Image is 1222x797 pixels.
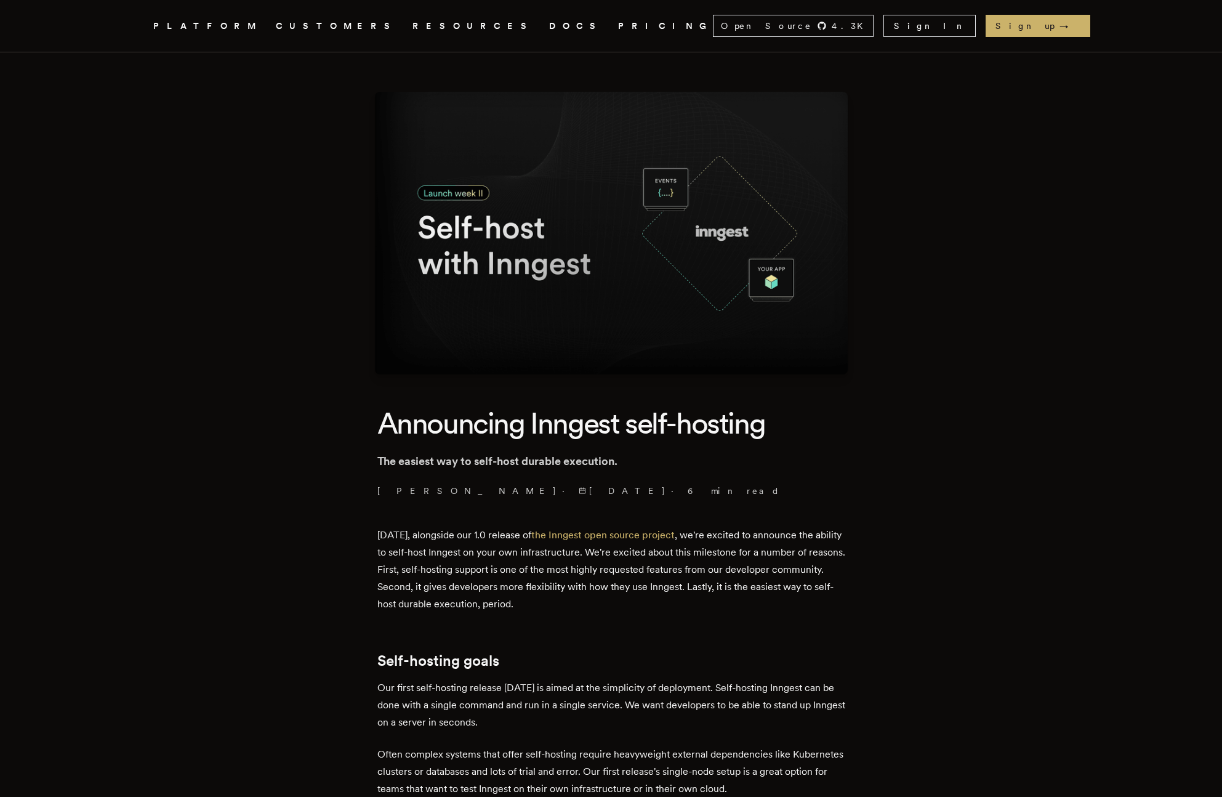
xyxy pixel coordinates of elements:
a: the Inngest open source project [531,529,675,541]
h2: Self-hosting goals [377,652,845,670]
a: DOCS [549,18,603,34]
span: Open Source [721,20,812,32]
span: [DATE] [579,485,666,497]
h1: Announcing Inngest self-hosting [377,404,845,442]
span: 6 min read [688,485,780,497]
a: [PERSON_NAME] [377,485,557,497]
span: 4.3 K [832,20,870,32]
a: Sign In [883,15,976,37]
p: [DATE], alongside our 1.0 release of , we're excited to announce the ability to self-host Inngest... [377,527,845,613]
a: CUSTOMERS [276,18,398,34]
button: PLATFORM [153,18,261,34]
p: Our first self-hosting release [DATE] is aimed at the simplicity of deployment. Self-hosting Inng... [377,679,845,731]
span: → [1059,20,1080,32]
a: PRICING [618,18,713,34]
button: RESOURCES [412,18,534,34]
p: The easiest way to self-host durable execution. [377,453,845,470]
p: · · [377,485,845,497]
img: Featured image for Announcing Inngest self-hosting blog post [375,92,848,374]
a: Sign up [986,15,1090,37]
